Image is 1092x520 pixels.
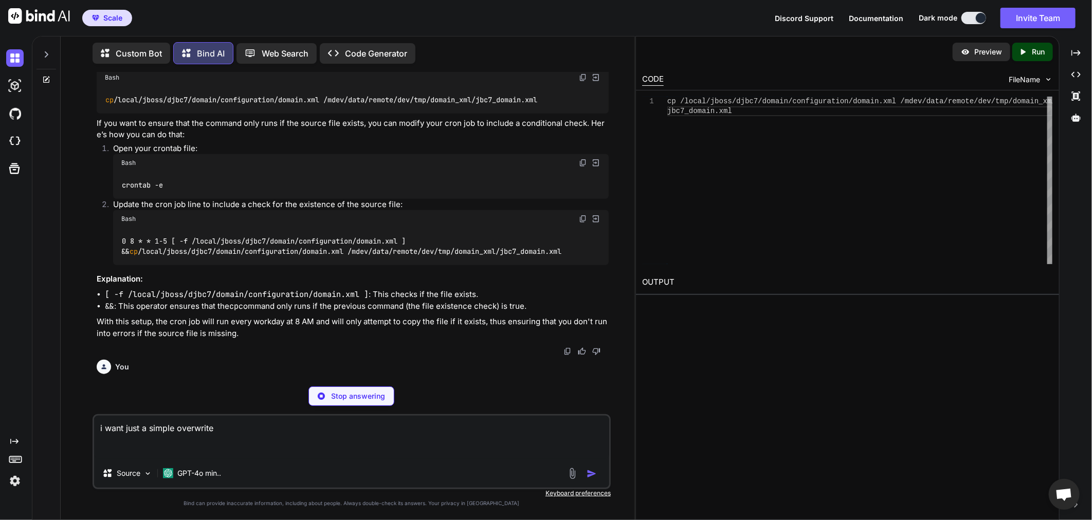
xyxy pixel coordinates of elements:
[116,47,162,60] p: Custom Bot
[563,347,572,356] img: copy
[93,499,611,507] p: Bind can provide inaccurate information, including about people. Always double-check its answers....
[591,158,600,168] img: Open in Browser
[105,95,114,104] span: cp
[8,8,70,24] img: Bind AI
[974,47,1002,57] p: Preview
[82,10,132,26] button: premiumScale
[121,159,136,167] span: Bash
[1009,75,1040,85] span: FileName
[6,133,24,150] img: cloudideIcon
[1049,479,1080,510] div: Open chat
[105,289,609,301] li: : This checks if the file exists.
[883,97,1060,105] span: xml /mdev/data/remote/dev/tmp/domain_xml/
[345,47,407,60] p: Code Generator
[115,362,129,372] h6: You
[667,97,883,105] span: cp /local/jboss/djbc7/domain/configuration/domain.
[578,347,586,356] img: like
[591,73,600,82] img: Open in Browser
[331,391,385,401] p: Stop answering
[591,214,600,224] img: Open in Browser
[113,143,609,155] p: Open your crontab file:
[775,14,833,23] span: Discord Support
[592,347,600,356] img: dislike
[121,215,136,223] span: Bash
[105,301,609,312] li: : This operator ensures that the command only runs if the previous command (the file existence ch...
[113,199,609,211] p: Update the cron job line to include a check for the existence of the source file:
[105,289,369,300] code: [ -f /local/jboss/djbc7/domain/configuration/domain.xml ]
[642,73,664,86] div: CODE
[177,468,221,478] p: GPT-4o min..
[636,270,1059,294] h2: OUTPUT
[775,13,833,24] button: Discord Support
[103,13,122,23] span: Scale
[6,77,24,95] img: darkAi-studio
[117,468,140,478] p: Source
[121,236,562,257] code: 0 8 * * 1-5 [ -f /local/jboss/djbc7/domain/configuration/domain.xml ] && /local/jboss/djbc7/domai...
[229,301,239,311] code: cp
[97,118,609,141] p: If you want to ensure that the command only runs if the source file exists, you can modify your c...
[94,416,609,459] textarea: i want just a simple overwrite
[1000,8,1076,28] button: Invite Team
[130,247,138,256] span: cp
[143,469,152,478] img: Pick Models
[93,489,611,497] p: Keyboard preferences
[197,47,225,60] p: Bind AI
[97,316,609,339] p: With this setup, the cron job will run every workday at 8 AM and will only attempt to copy the fi...
[6,49,24,67] img: darkChat
[919,13,957,23] span: Dark mode
[849,13,903,24] button: Documentation
[92,15,99,21] img: premium
[121,180,164,191] code: crontab -e
[105,95,538,105] code: /local/jboss/djbc7/domain/configuration/domain.xml /mdev/data/remote/dev/tmp/domain_xml/jbc7_doma...
[1044,75,1053,84] img: chevron down
[1032,47,1045,57] p: Run
[105,301,114,311] code: &&
[163,468,173,478] img: GPT-4o mini
[849,14,903,23] span: Documentation
[6,472,24,490] img: settings
[579,215,587,223] img: copy
[667,107,732,115] span: jbc7_domain.xml
[567,468,578,479] img: attachment
[6,105,24,122] img: githubDark
[97,273,609,285] h3: Explanation:
[579,159,587,167] img: copy
[587,469,597,479] img: icon
[262,47,308,60] p: Web Search
[579,73,587,82] img: copy
[105,73,119,82] span: Bash
[961,47,970,57] img: preview
[642,97,654,106] div: 1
